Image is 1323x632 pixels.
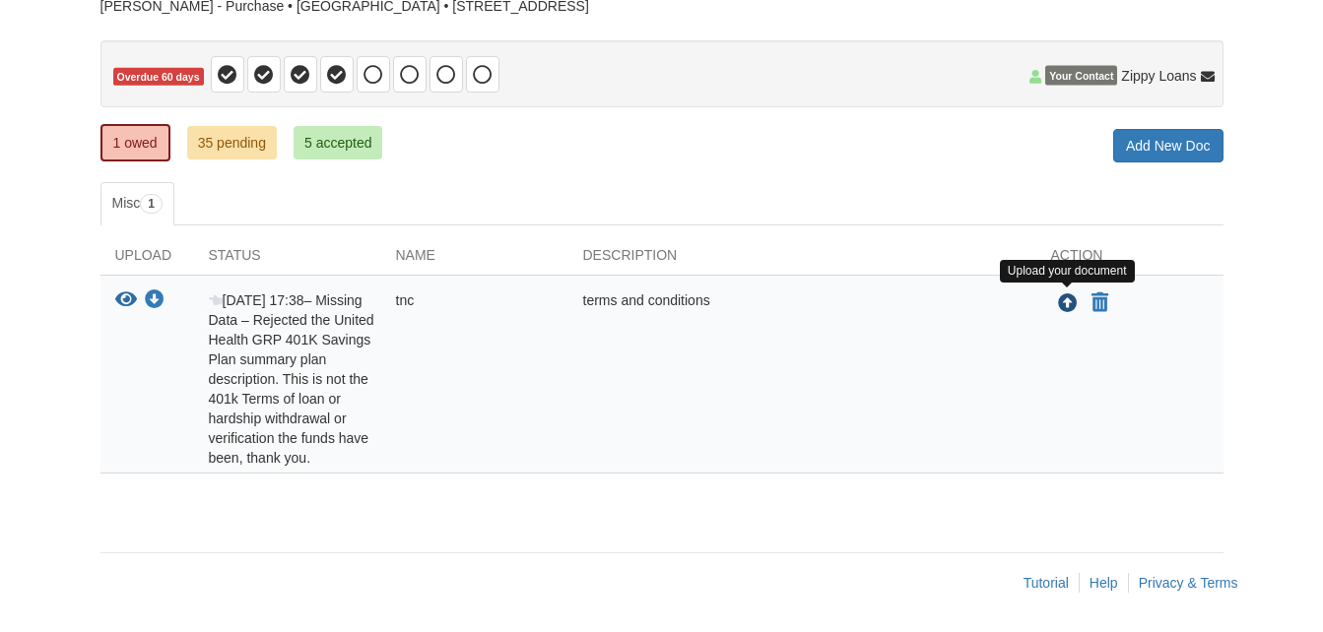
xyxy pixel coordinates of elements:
a: Help [1090,575,1118,591]
div: terms and conditions [568,290,1036,468]
span: Overdue 60 days [113,68,204,87]
span: 1 [140,194,163,214]
div: Upload [100,245,194,275]
a: Download tnc [145,293,165,309]
div: Action [1036,245,1224,275]
button: View tnc [115,290,137,311]
span: Zippy Loans [1121,66,1196,86]
div: Name [381,245,568,275]
a: 35 pending [187,126,277,159]
a: Privacy & Terms [1139,575,1238,591]
a: Tutorial [1024,575,1069,591]
div: Status [194,245,381,275]
div: – Missing Data – Rejected the United Health GRP 401K Savings Plan summary plan description. This ... [194,290,381,468]
div: Upload your document [1000,260,1135,283]
a: 1 owed [100,124,170,161]
a: Misc [100,182,174,225]
div: Description [568,245,1036,275]
a: 5 accepted [294,126,383,159]
span: [DATE] 17:38 [209,292,304,308]
span: Your Contact [1045,66,1117,86]
button: Declare tnc not applicable [1090,291,1110,315]
a: Add New Doc [1113,129,1224,162]
button: Upload tnc [1056,290,1080,316]
span: tnc [396,292,415,308]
